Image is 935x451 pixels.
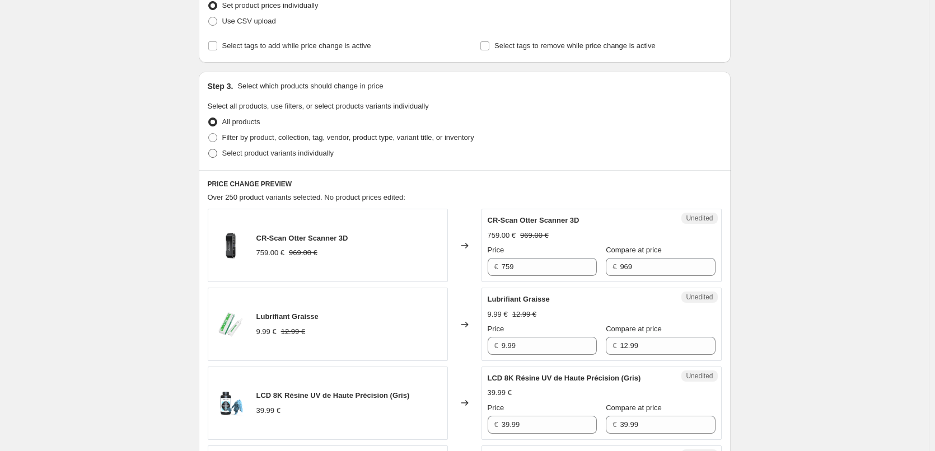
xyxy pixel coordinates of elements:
span: € [494,341,498,350]
span: Unedited [686,293,713,302]
strike: 969.00 € [520,230,549,241]
span: CR-Scan Otter Scanner 3D [256,234,348,242]
span: Price [488,403,504,412]
div: 39.99 € [256,405,280,416]
div: 39.99 € [488,387,512,398]
span: Over 250 product variants selected. No product prices edited: [208,193,405,201]
span: LCD 8K Résine UV de Haute Précision (Gris) [488,374,641,382]
span: Select product variants individually [222,149,334,157]
span: Price [488,325,504,333]
strike: 969.00 € [289,247,317,259]
span: € [613,341,616,350]
span: Select tags to add while price change is active [222,41,371,50]
img: 26_80x.png [214,308,247,341]
strike: 12.99 € [512,309,536,320]
span: € [613,420,616,429]
span: € [613,262,616,271]
h2: Step 3. [208,81,233,92]
span: Lubrifiant Graisse [256,312,319,321]
img: CR-Scan_Otter_1_80x.png [214,229,247,262]
p: Select which products should change in price [237,81,383,92]
span: Lubrifiant Graisse [488,295,550,303]
span: Compare at price [606,246,662,254]
div: 9.99 € [256,326,277,337]
span: Unedited [686,372,713,380]
span: Use CSV upload [222,17,276,25]
span: Compare at price [606,325,662,333]
span: Set product prices individually [222,1,319,10]
div: 759.00 € [488,230,516,241]
span: € [494,420,498,429]
span: Compare at price [606,403,662,412]
span: Select all products, use filters, or select products variants individually [208,102,429,110]
h6: PRICE CHANGE PREVIEW [208,180,722,189]
span: € [494,262,498,271]
span: Filter by product, collection, tag, vendor, product type, variant title, or inventory [222,133,474,142]
div: 9.99 € [488,309,508,320]
strike: 12.99 € [281,326,305,337]
div: 759.00 € [256,247,285,259]
span: Select tags to remove while price change is active [494,41,656,50]
span: CR-Scan Otter Scanner 3D [488,216,579,224]
span: LCD 8K Résine UV de Haute Précision (Gris) [256,391,410,400]
img: 07_8K_80x.png [214,386,247,420]
span: Unedited [686,214,713,223]
span: Price [488,246,504,254]
span: All products [222,118,260,126]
